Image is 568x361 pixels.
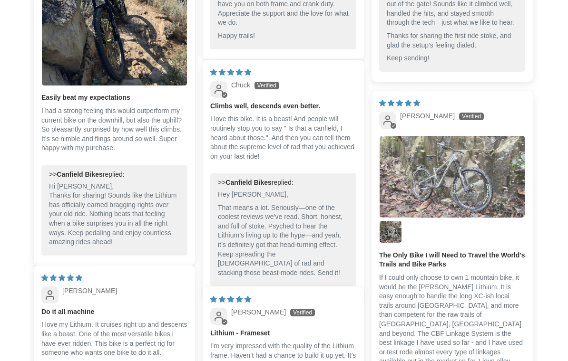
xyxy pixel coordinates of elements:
[49,170,180,180] div: >> replied:
[379,99,420,107] span: 5 star review
[231,308,286,316] span: [PERSON_NAME]
[41,320,187,357] p: I love my Lithium. It cruises right up and descents like a beast. One of the most versatile bikes...
[210,68,251,76] span: 5 star review
[400,112,455,120] span: [PERSON_NAME]
[210,102,356,111] b: Climbs well, descends even better.
[218,203,349,278] p: That means a lot. Seriously—one of the coolest reviews we’ve read. Short, honest, and full of sto...
[225,179,271,186] b: Canfield Bikes
[210,329,356,338] b: Lithium - Frameset
[218,31,349,41] p: Happy trails!
[379,220,402,243] a: Link to user picture 2
[210,114,356,161] p: I love this bike. It is a beast! And people will routinely stop you to say " Is that a canfield, ...
[380,221,402,243] img: User picture
[231,81,250,89] span: Chuck
[218,190,349,199] p: Hey [PERSON_NAME],
[41,106,187,153] p: I had a strong feeling this would outperform my current bike on the downhill, but also the uphill...
[387,31,518,50] p: Thanks for sharing the first ride stoke, and glad the setup’s feeling dialed.
[41,307,187,317] b: Do it all machine
[41,93,187,103] b: Easily beat my expectations
[380,136,525,218] img: User picture
[49,182,180,247] p: Hi [PERSON_NAME], Thanks for sharing! Sounds like the Lithium has officially earned bragging righ...
[210,295,251,303] span: 5 star review
[218,178,349,188] div: >> replied:
[62,287,117,294] span: [PERSON_NAME]
[379,251,525,269] b: The Only Bike I will Need to Travel the World's Trails and Bike Parks
[41,274,82,282] span: 5 star review
[387,54,518,63] p: Keep sending!
[57,171,102,178] b: Canfield Bikes
[379,135,525,218] a: Link to user picture 1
